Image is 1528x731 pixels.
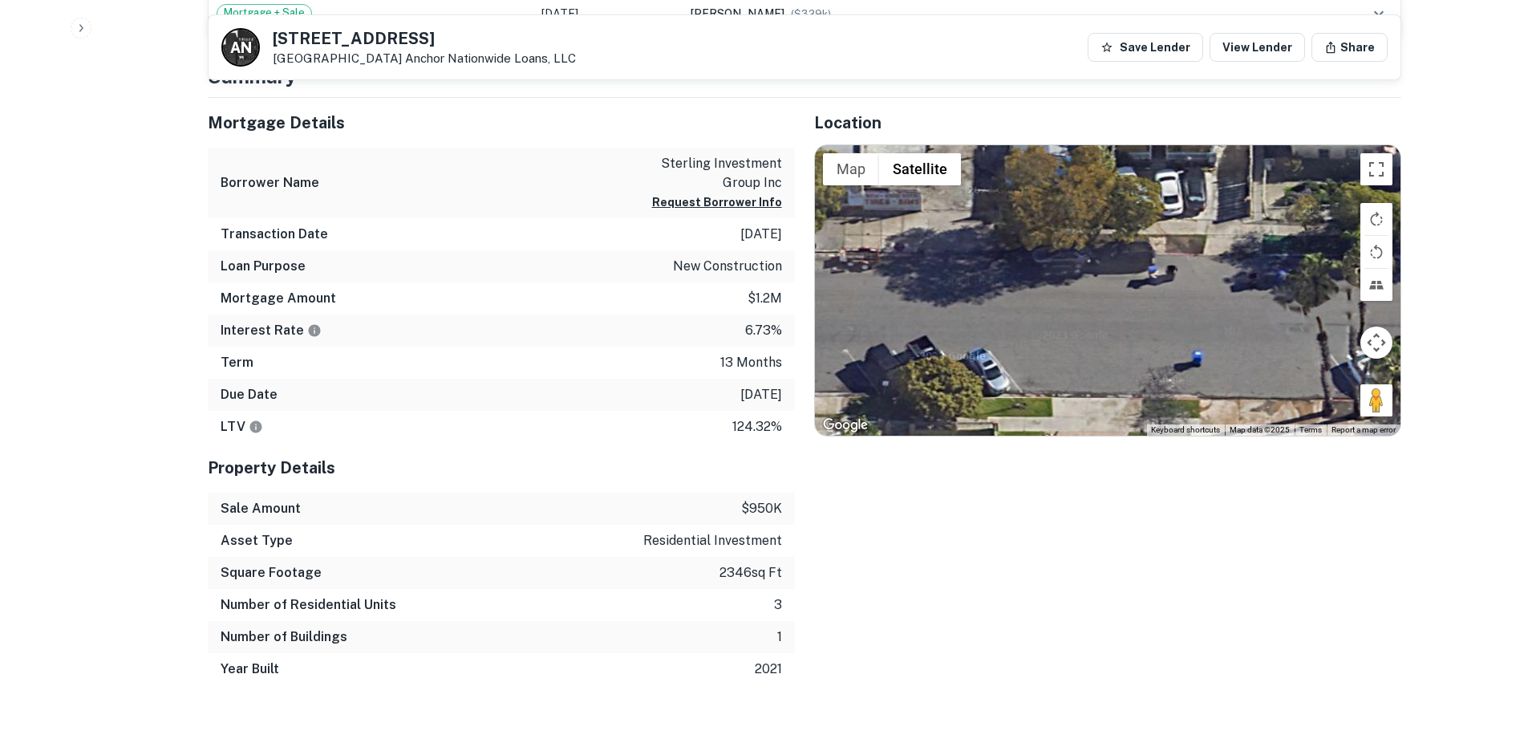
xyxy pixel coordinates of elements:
[221,627,347,647] h6: Number of Buildings
[208,456,795,480] h5: Property Details
[249,420,263,434] svg: LTVs displayed on the website are for informational purposes only and may be reported incorrectly...
[221,257,306,276] h6: Loan Purpose
[208,111,795,135] h5: Mortgage Details
[652,193,782,212] button: Request Borrower Info
[1230,425,1290,434] span: Map data ©2025
[748,289,782,308] p: $1.2m
[814,111,1401,135] h5: Location
[732,417,782,437] p: 124.32%
[740,385,782,404] p: [DATE]
[673,257,782,276] p: new construction
[221,289,336,308] h6: Mortgage Amount
[1311,33,1388,62] button: Share
[273,51,576,66] p: [GEOGRAPHIC_DATA]
[643,531,782,550] p: residential investment
[1088,33,1203,62] button: Save Lender
[221,28,260,67] a: A N
[221,353,253,372] h6: Term
[217,5,311,21] span: Mortgage + Sale
[755,660,782,679] p: 2021
[221,531,293,550] h6: Asset Type
[273,30,576,47] h5: [STREET_ADDRESS]
[879,153,961,185] button: Show satellite imagery
[221,595,396,615] h6: Number of Residential Units
[719,563,782,583] p: 2346 sq ft
[741,499,782,518] p: $950k
[819,415,872,436] a: Open this area in Google Maps (opens a new window)
[774,595,782,615] p: 3
[307,323,322,338] svg: The interest rates displayed on the website are for informational purposes only and may be report...
[1360,203,1392,235] button: Rotate map clockwise
[823,153,879,185] button: Show street map
[777,627,782,647] p: 1
[1360,269,1392,301] button: Tilt map
[1331,425,1396,434] a: Report a map error
[1360,384,1392,416] button: Drag Pegman onto the map to open Street View
[230,37,250,59] p: A N
[638,154,782,193] p: sterling investment group inc
[405,51,576,65] a: Anchor Nationwide Loans, LLC
[221,385,278,404] h6: Due Date
[1299,425,1322,434] a: Terms (opens in new tab)
[1360,236,1392,268] button: Rotate map counterclockwise
[1360,153,1392,185] button: Toggle fullscreen view
[221,660,279,679] h6: Year Built
[740,225,782,244] p: [DATE]
[819,415,872,436] img: Google
[690,7,784,20] span: [PERSON_NAME]
[1151,424,1220,436] button: Keyboard shortcuts
[745,321,782,340] p: 6.73%
[221,499,301,518] h6: Sale Amount
[221,173,319,193] h6: Borrower Name
[791,8,831,20] span: ($ 329k )
[720,353,782,372] p: 13 months
[221,321,322,340] h6: Interest Rate
[1360,327,1392,359] button: Map camera controls
[221,563,322,583] h6: Square Footage
[221,417,263,437] h6: LTV
[1210,33,1305,62] a: View Lender
[1448,603,1528,680] iframe: Chat Widget
[221,225,328,244] h6: Transaction Date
